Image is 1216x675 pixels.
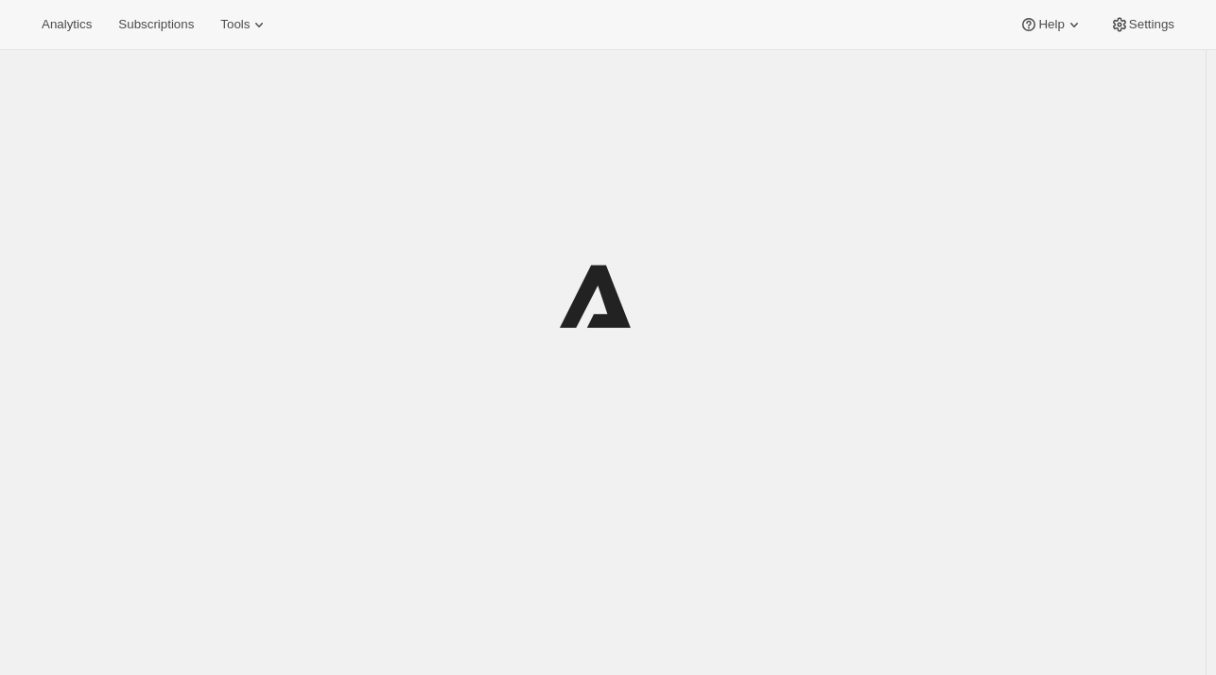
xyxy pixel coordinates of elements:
button: Subscriptions [107,11,205,38]
span: Analytics [42,17,92,32]
span: Settings [1129,17,1174,32]
span: Subscriptions [118,17,194,32]
button: Analytics [30,11,103,38]
button: Help [1008,11,1094,38]
button: Tools [209,11,280,38]
span: Tools [220,17,250,32]
span: Help [1038,17,1064,32]
button: Settings [1099,11,1186,38]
